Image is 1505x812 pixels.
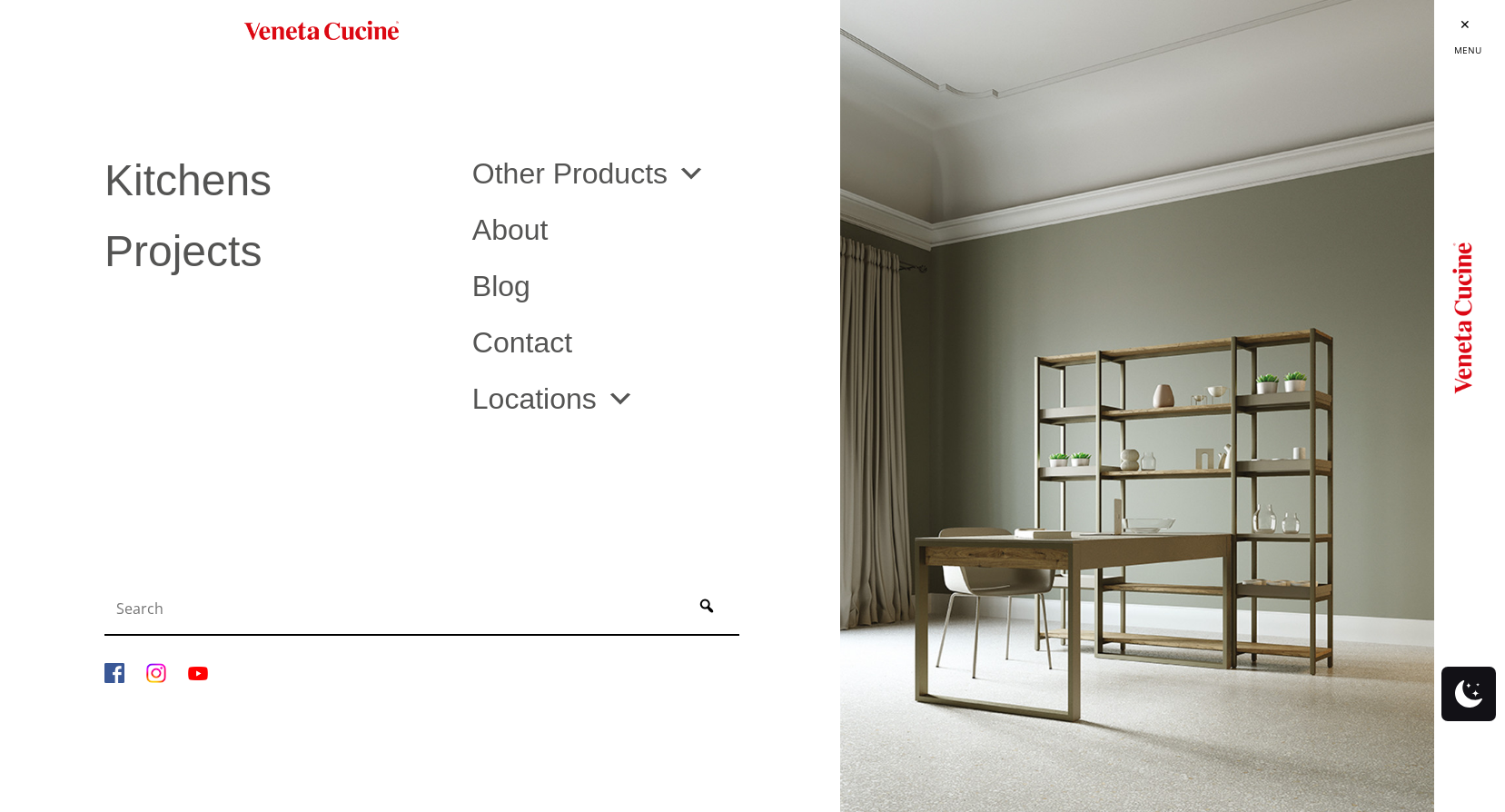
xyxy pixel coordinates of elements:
img: Instagram [146,663,166,683]
img: Logo [1452,235,1472,399]
input: Search [109,590,678,627]
a: Locations [472,384,635,413]
a: Kitchens [104,159,445,203]
a: About [472,215,813,244]
a: Projects [104,230,445,273]
a: Blog [472,272,813,301]
a: Contact [472,328,813,357]
img: Facebook [104,663,124,683]
img: YouTube [188,663,208,683]
a: Other Products [472,159,706,188]
img: Veneta Cucine USA [244,18,399,45]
